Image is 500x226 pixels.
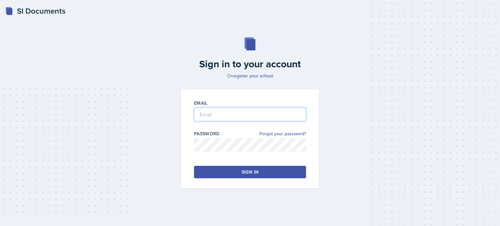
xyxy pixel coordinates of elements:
[194,130,220,137] label: Password
[5,5,65,17] a: SI Documents
[194,108,306,121] input: Email
[194,166,306,178] button: Sign in
[194,100,208,106] label: Email
[232,73,273,79] a: register your school
[259,130,306,137] a: Forgot your password?
[177,58,323,70] h2: Sign in to your account
[177,73,323,79] p: Or
[242,169,258,175] div: Sign in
